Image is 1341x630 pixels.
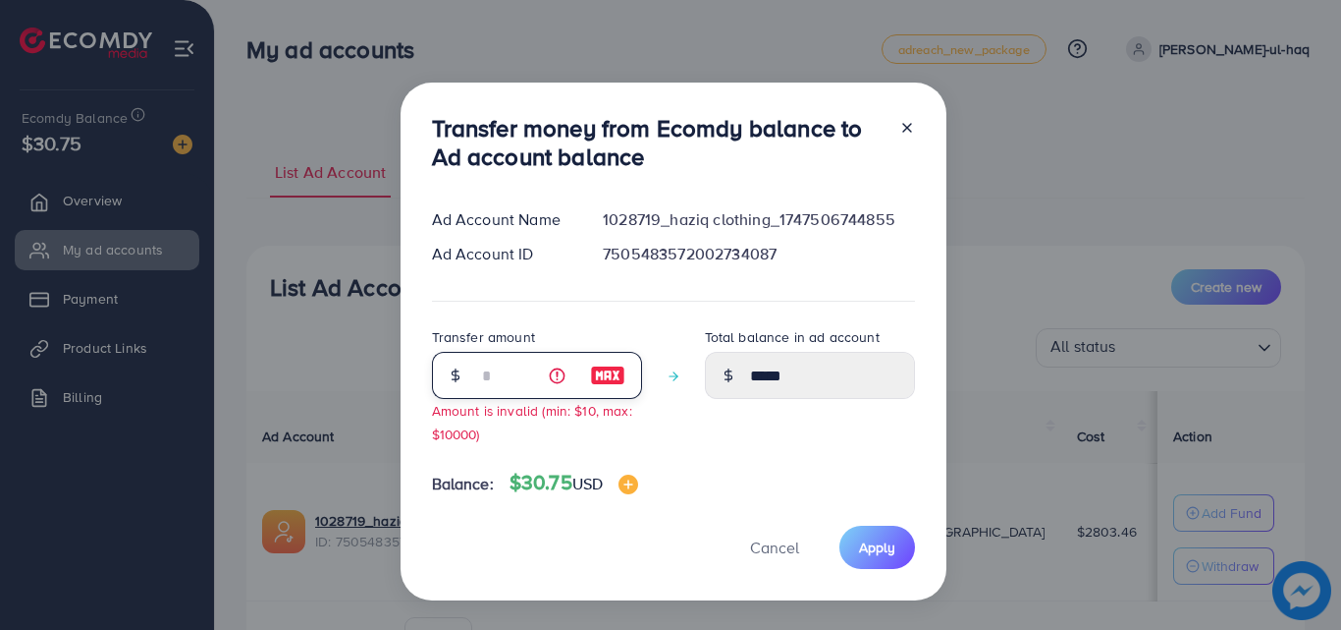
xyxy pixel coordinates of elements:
[572,473,603,494] span: USD
[432,114,884,171] h3: Transfer money from Ecomdy balance to Ad account balance
[859,538,895,557] span: Apply
[587,208,930,231] div: 1028719_haziq clothing_1747506744855
[839,526,915,568] button: Apply
[590,364,625,387] img: image
[432,401,632,442] small: Amount is invalid (min: $10, max: $10000)
[750,537,799,558] span: Cancel
[432,327,535,347] label: Transfer amount
[618,475,638,494] img: image
[432,473,494,495] span: Balance:
[416,243,588,265] div: Ad Account ID
[725,526,824,568] button: Cancel
[705,327,880,347] label: Total balance in ad account
[510,471,638,495] h4: $30.75
[587,243,930,265] div: 7505483572002734087
[416,208,588,231] div: Ad Account Name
